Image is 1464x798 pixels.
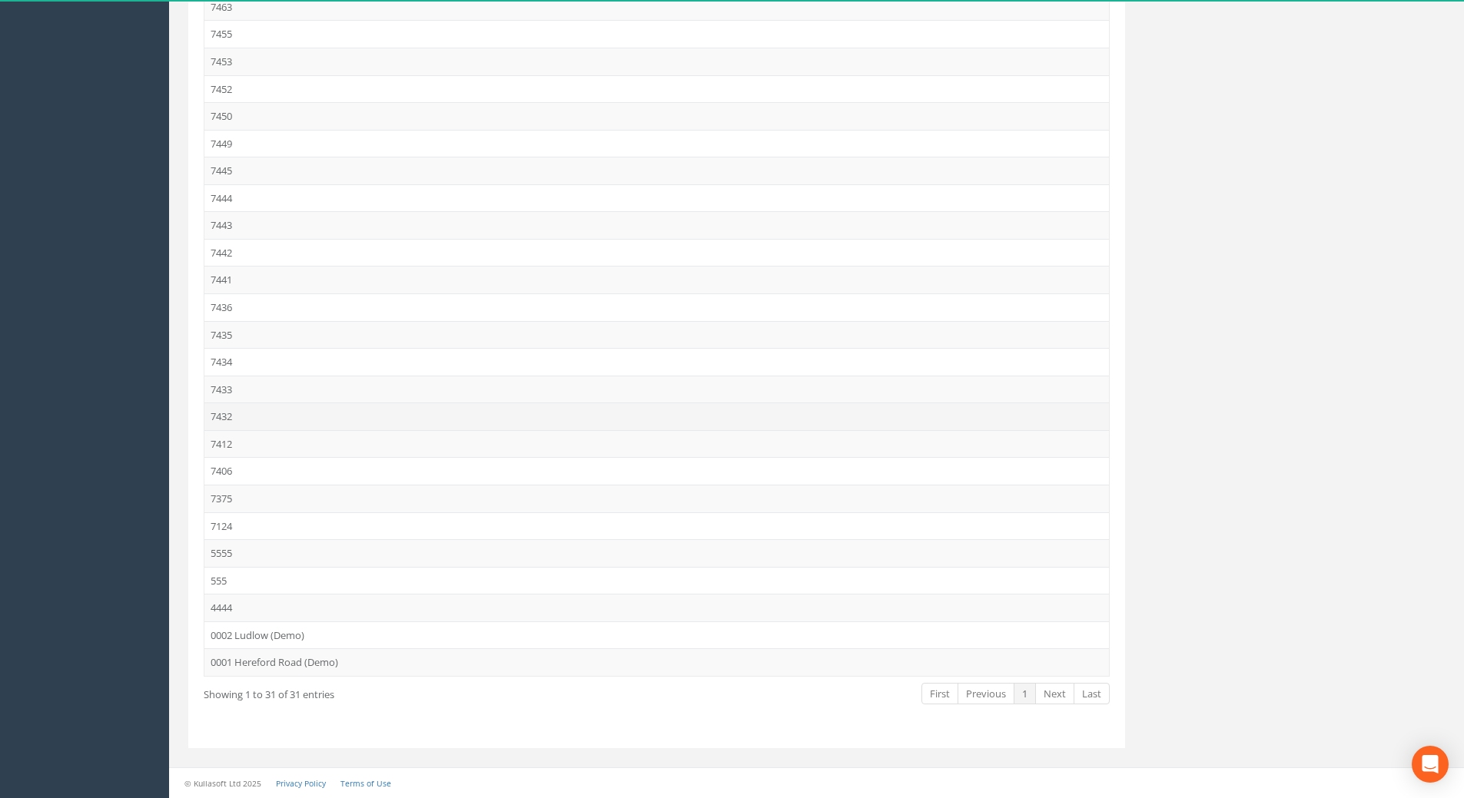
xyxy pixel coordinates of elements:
td: 5555 [204,539,1109,567]
div: Open Intercom Messenger [1412,746,1449,783]
a: Terms of Use [340,778,391,789]
td: 7443 [204,211,1109,239]
a: 1 [1014,683,1036,705]
a: Privacy Policy [276,778,326,789]
td: 7412 [204,430,1109,458]
td: 7444 [204,184,1109,212]
td: 0002 Ludlow (Demo) [204,621,1109,649]
td: 7406 [204,457,1109,485]
a: Next [1035,683,1074,705]
td: 7375 [204,485,1109,512]
td: 7441 [204,266,1109,293]
td: 7453 [204,48,1109,75]
td: 7432 [204,402,1109,430]
td: 7442 [204,239,1109,267]
td: 555 [204,567,1109,594]
small: © Kullasoft Ltd 2025 [184,778,261,789]
a: Previous [958,683,1014,705]
td: 7436 [204,293,1109,321]
td: 7452 [204,75,1109,103]
td: 4444 [204,594,1109,621]
td: 7445 [204,157,1109,184]
td: 7450 [204,102,1109,130]
td: 7124 [204,512,1109,540]
div: Showing 1 to 31 of 31 entries [204,681,568,702]
td: 7455 [204,20,1109,48]
td: 7435 [204,321,1109,349]
td: 0001 Hereford Road (Demo) [204,648,1109,676]
td: 7434 [204,348,1109,376]
td: 7449 [204,130,1109,157]
a: Last [1074,683,1110,705]
a: First [921,683,958,705]
td: 7433 [204,376,1109,403]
